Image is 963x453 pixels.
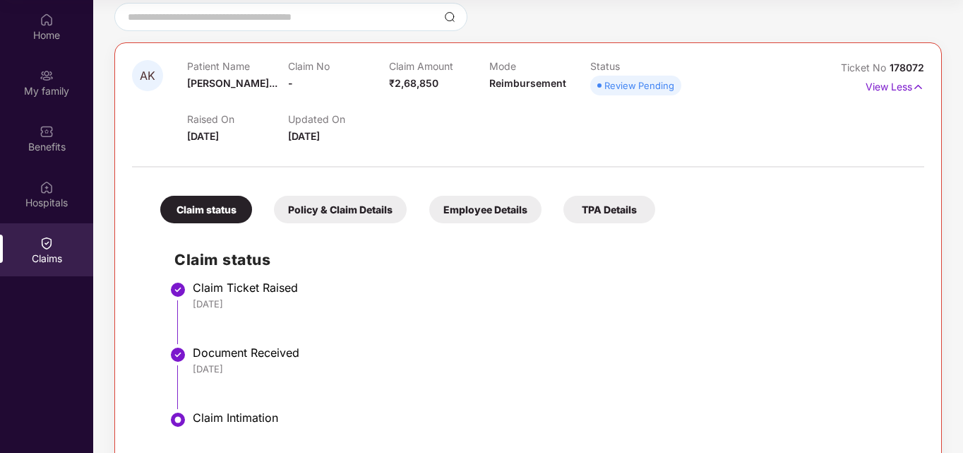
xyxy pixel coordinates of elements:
[274,196,407,223] div: Policy & Claim Details
[841,61,890,73] span: Ticket No
[288,60,389,72] p: Claim No
[389,77,438,89] span: ₹2,68,850
[193,346,910,360] div: Document Received
[187,77,277,89] span: [PERSON_NAME]...
[40,69,54,83] img: svg+xml;base64,PHN2ZyB3aWR0aD0iMjAiIGhlaWdodD0iMjAiIHZpZXdCb3g9IjAgMCAyMCAyMCIgZmlsbD0ibm9uZSIgeG...
[590,60,691,72] p: Status
[40,13,54,27] img: svg+xml;base64,PHN2ZyBpZD0iSG9tZSIgeG1sbnM9Imh0dHA6Ly93d3cudzMub3JnLzIwMDAvc3ZnIiB3aWR0aD0iMjAiIG...
[140,70,155,82] span: AK
[169,411,186,428] img: svg+xml;base64,PHN2ZyBpZD0iU3RlcC1BY3RpdmUtMzJ4MzIiIHhtbG5zPSJodHRwOi8vd3d3LnczLm9yZy8yMDAwL3N2Zy...
[193,281,910,295] div: Claim Ticket Raised
[187,60,288,72] p: Patient Name
[912,79,924,95] img: svg+xml;base64,PHN2ZyB4bWxucz0iaHR0cDovL3d3dy53My5vcmcvMjAwMC9zdmciIHdpZHRoPSIxNyIgaGVpZ2h0PSIxNy...
[40,124,54,139] img: svg+xml;base64,PHN2ZyBpZD0iQmVuZWZpdHMiIHhtbG5zPSJodHRwOi8vd3d3LnczLm9yZy8yMDAwL3N2ZyIgd2lkdGg9Ij...
[429,196,542,223] div: Employee Details
[288,113,389,125] p: Updated On
[193,298,910,310] div: [DATE]
[288,130,320,142] span: [DATE]
[40,236,54,250] img: svg+xml;base64,PHN2ZyBpZD0iQ2xhaW0iIHhtbG5zPSJodHRwOi8vd3d3LnczLm9yZy8yMDAwL3N2ZyIgd2lkdGg9IjIwIi...
[389,60,490,72] p: Claim Amount
[193,363,910,375] div: [DATE]
[890,61,924,73] span: 178072
[563,196,655,223] div: TPA Details
[174,248,910,271] h2: Claim status
[288,77,293,89] span: -
[169,281,186,298] img: svg+xml;base64,PHN2ZyBpZD0iU3RlcC1Eb25lLTMyeDMyIiB4bWxucz0iaHR0cDovL3d3dy53My5vcmcvMjAwMC9zdmciIH...
[187,130,219,142] span: [DATE]
[193,411,910,425] div: Claim Intimation
[489,60,590,72] p: Mode
[160,196,252,223] div: Claim status
[489,77,566,89] span: Reimbursement
[444,11,455,23] img: svg+xml;base64,PHN2ZyBpZD0iU2VhcmNoLTMyeDMyIiB4bWxucz0iaHR0cDovL3d3dy53My5vcmcvMjAwMC9zdmciIHdpZH...
[866,76,924,95] p: View Less
[169,346,186,363] img: svg+xml;base64,PHN2ZyBpZD0iU3RlcC1Eb25lLTMyeDMyIiB4bWxucz0iaHR0cDovL3d3dy53My5vcmcvMjAwMC9zdmciIH...
[40,180,54,194] img: svg+xml;base64,PHN2ZyBpZD0iSG9zcGl0YWxzIiB4bWxucz0iaHR0cDovL3d3dy53My5vcmcvMjAwMC9zdmciIHdpZHRoPS...
[187,113,288,125] p: Raised On
[604,78,674,93] div: Review Pending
